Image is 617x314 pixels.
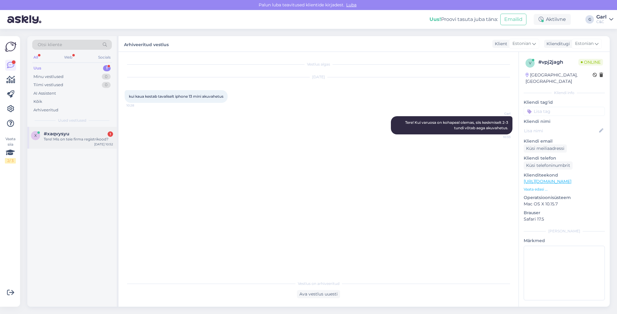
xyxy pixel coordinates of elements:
div: AI Assistent [33,90,56,96]
p: Kliendi tag'id [524,99,605,106]
span: Online [578,59,603,66]
p: Brauser [524,210,605,216]
div: Web [63,53,74,61]
div: Arhiveeritud [33,107,58,113]
span: Tere! Kui varuosa on kohapeal olemas, siis keskmiselt 2-3 tundi võtab aega akuvahetus. [405,120,509,130]
div: G [585,15,594,24]
p: Safari 17.5 [524,216,605,222]
div: 2 / 3 [5,158,16,164]
div: [GEOGRAPHIC_DATA], [GEOGRAPHIC_DATA] [526,72,593,85]
p: Märkmed [524,238,605,244]
span: Garl [488,111,511,116]
a: GarlC&C [596,15,613,24]
div: Aktiivne [534,14,571,25]
div: Klienditugi [544,41,570,47]
span: kui kaua kestab tavaliselt iphone 13 mini akuvahetus [129,94,223,99]
div: Tiimi vestlused [33,82,63,88]
div: Socials [97,53,112,61]
span: Otsi kliente [38,42,62,48]
div: 0 [102,74,111,80]
label: Arhiveeritud vestlus [124,40,169,48]
div: 1 [103,65,111,71]
p: Operatsioonisüsteem [524,194,605,201]
span: x [34,133,37,138]
p: Vaata edasi ... [524,187,605,192]
div: Küsi meiliaadressi [524,144,567,153]
b: Uus! [429,16,441,22]
div: C&C [596,19,607,24]
p: Mac OS X 10.15.7 [524,201,605,207]
p: Kliendi telefon [524,155,605,161]
span: 10:28 [126,103,149,108]
span: 10:33 [488,135,511,139]
div: [DATE] 10:52 [94,142,113,147]
div: [DATE] [125,74,512,80]
div: 0 [102,82,111,88]
p: Kliendi nimi [524,118,605,125]
div: Vestlus algas [125,62,512,67]
div: Kliendi info [524,90,605,96]
div: Klient [492,41,507,47]
div: Proovi tasuta juba täna: [429,16,498,23]
span: v [529,61,531,65]
div: Vaata siia [5,136,16,164]
div: Garl [596,15,607,19]
a: [URL][DOMAIN_NAME] [524,179,571,184]
span: Vestlus on arhiveeritud [298,281,340,286]
div: 1 [108,131,113,137]
span: Estonian [575,40,594,47]
p: Klienditeekond [524,172,605,178]
div: Uus [33,65,41,71]
div: Minu vestlused [33,74,64,80]
input: Lisa tag [524,107,605,116]
input: Lisa nimi [524,127,598,134]
div: # vpj2jagh [538,59,578,66]
div: Ava vestlus uuesti [297,290,340,298]
span: Luba [344,2,358,8]
span: Estonian [512,40,531,47]
span: #xaqvysyu [44,131,69,137]
span: Uued vestlused [58,118,86,123]
div: Kõik [33,99,42,105]
div: Küsi telefoninumbrit [524,161,573,170]
div: All [32,53,39,61]
div: Tere! Mis on teie firma registrikood? [44,137,113,142]
p: Kliendi email [524,138,605,144]
div: [PERSON_NAME] [524,228,605,234]
img: Askly Logo [5,41,16,52]
button: Emailid [500,14,526,25]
